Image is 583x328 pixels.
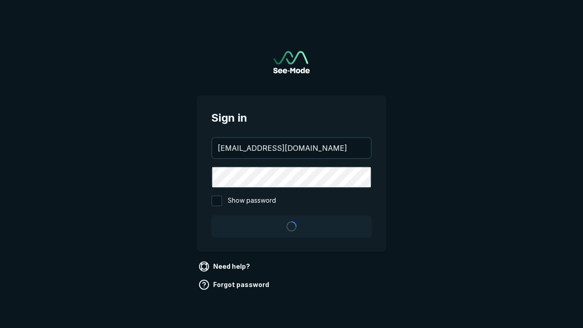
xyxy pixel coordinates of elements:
span: Show password [228,195,276,206]
input: your@email.com [212,138,371,158]
img: See-Mode Logo [273,51,310,73]
a: Need help? [197,259,254,274]
a: Go to sign in [273,51,310,73]
span: Sign in [211,110,372,126]
a: Forgot password [197,277,273,292]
